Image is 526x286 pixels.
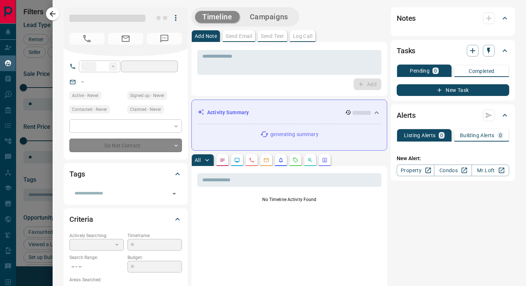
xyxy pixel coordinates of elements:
[263,157,269,163] svg: Emails
[397,45,415,57] h2: Tasks
[69,168,85,180] h2: Tags
[440,133,443,138] p: 0
[69,213,93,225] h2: Criteria
[69,165,182,183] div: Tags
[72,106,107,113] span: Contacted - Never
[243,11,296,23] button: Campaigns
[499,133,502,138] p: 0
[270,131,318,138] p: generating summary
[127,254,182,261] p: Budget:
[293,157,298,163] svg: Requests
[198,106,381,119] div: Activity Summary
[108,33,143,45] span: No Email
[195,11,240,23] button: Timeline
[434,165,472,176] a: Condos
[147,33,182,45] span: No Number
[220,157,225,163] svg: Notes
[130,106,161,113] span: Claimed - Never
[195,158,201,163] p: All
[404,133,436,138] p: Listing Alerts
[307,157,313,163] svg: Opportunities
[69,261,124,273] p: -- - --
[195,34,217,39] p: Add Note
[469,69,495,74] p: Completed
[69,33,104,45] span: No Number
[397,84,509,96] button: New Task
[69,277,182,283] p: Areas Searched:
[69,254,124,261] p: Search Range:
[434,68,437,73] p: 0
[72,92,99,99] span: Active - Never
[397,9,509,27] div: Notes
[69,232,124,239] p: Actively Searching:
[130,92,164,99] span: Signed up - Never
[472,165,509,176] a: Mr.Loft
[207,109,249,116] p: Activity Summary
[397,42,509,59] div: Tasks
[197,196,381,203] p: No Timeline Activity Found
[278,157,284,163] svg: Listing Alerts
[397,109,416,121] h2: Alerts
[460,133,495,138] p: Building Alerts
[322,157,328,163] svg: Agent Actions
[249,157,255,163] svg: Calls
[169,189,179,199] button: Open
[397,155,509,162] p: New Alert:
[410,68,430,73] p: Pending
[69,210,182,228] div: Criteria
[397,107,509,124] div: Alerts
[397,12,416,24] h2: Notes
[81,79,84,85] a: --
[69,139,182,152] div: Do Not Contact
[234,157,240,163] svg: Lead Browsing Activity
[397,165,434,176] a: Property
[127,232,182,239] p: Timeframe:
